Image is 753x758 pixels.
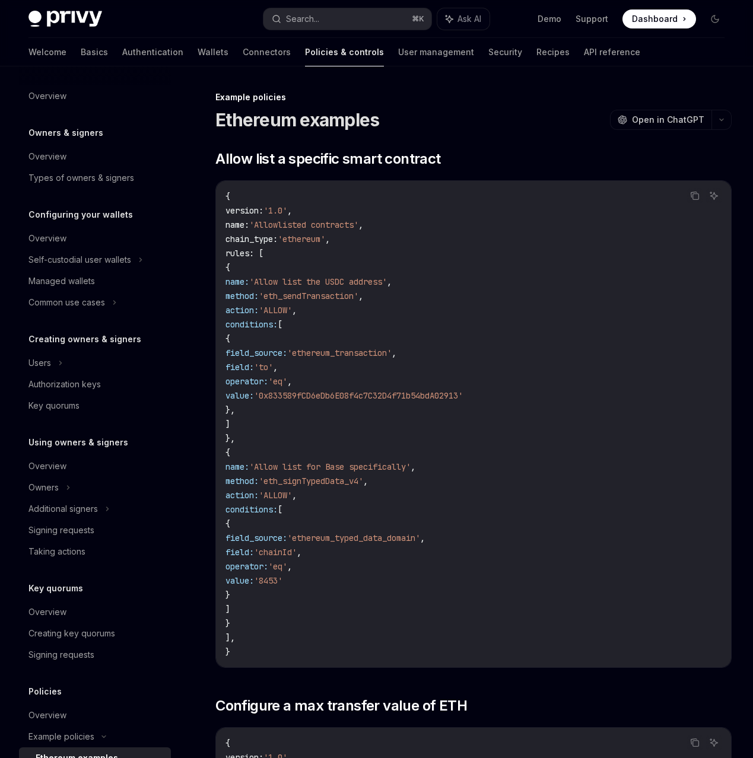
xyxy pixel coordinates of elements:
[28,332,141,346] h5: Creating owners & signers
[28,377,101,391] div: Authorization keys
[225,219,244,230] span: name
[215,109,379,130] h1: Ethereum examples
[411,461,415,472] span: ,
[249,248,263,259] span: : [
[254,390,463,401] span: '0x833589fCD6eDb6E08f4c7C32D4f71b54bdA02913'
[225,490,259,501] span: action:
[28,730,94,744] div: Example policies
[292,305,297,316] span: ,
[225,618,230,629] span: }
[387,276,392,287] span: ,
[28,253,131,267] div: Self-custodial user wallets
[259,476,363,486] span: 'eth_signTypedData_v4'
[243,38,291,66] a: Connectors
[225,348,287,358] span: field_source:
[420,533,425,543] span: ,
[225,405,235,415] span: },
[287,533,420,543] span: 'ethereum_typed_data_domain'
[706,9,725,28] button: Toggle dark mode
[706,188,722,203] button: Ask AI
[225,447,230,458] span: {
[259,291,358,301] span: 'eth_sendTransaction'
[225,604,230,614] span: ]
[297,547,301,558] span: ,
[287,561,292,572] span: ,
[28,480,59,495] div: Owners
[273,234,278,244] span: :
[254,575,282,586] span: '8453'
[225,333,230,344] span: {
[225,305,259,316] span: action:
[19,541,171,562] a: Taking actions
[215,149,440,168] span: Allow list a specific smart contract
[28,684,62,699] h5: Policies
[278,234,325,244] span: 'ethereum'
[19,167,171,189] a: Types of owners & signers
[225,561,268,572] span: operator:
[254,547,297,558] span: 'chainId'
[19,146,171,167] a: Overview
[28,126,103,140] h5: Owners & signers
[19,623,171,644] a: Creating key quorums
[687,188,703,203] button: Copy the contents from the code block
[225,433,235,444] span: },
[632,13,678,25] span: Dashboard
[225,518,230,529] span: {
[28,356,51,370] div: Users
[268,561,287,572] span: 'eq'
[225,646,230,657] span: }
[28,435,128,450] h5: Using owners & signers
[28,274,95,288] div: Managed wallets
[584,38,640,66] a: API reference
[225,533,287,543] span: field_source:
[259,305,292,316] span: 'ALLOW'
[225,590,230,600] span: }
[244,219,249,230] span: :
[225,205,259,216] span: version
[305,38,384,66] a: Policies & controls
[225,376,268,387] span: operator:
[225,234,273,244] span: chain_type
[259,490,292,501] span: 'ALLOW'
[19,395,171,416] a: Key quorums
[287,205,292,216] span: ,
[536,38,570,66] a: Recipes
[437,8,490,30] button: Ask AI
[28,149,66,164] div: Overview
[225,319,278,330] span: conditions:
[263,8,431,30] button: Search...⌘K
[687,735,703,750] button: Copy the contents from the code block
[706,735,722,750] button: Ask AI
[28,231,66,246] div: Overview
[249,219,358,230] span: 'Allowlisted contracts'
[249,461,411,472] span: 'Allow list for Base specifically'
[28,399,80,413] div: Key quorums
[273,362,278,372] span: ,
[268,376,287,387] span: 'eq'
[412,14,424,24] span: ⌘ K
[28,581,83,595] h5: Key quorums
[225,632,235,643] span: ],
[622,9,696,28] a: Dashboard
[28,544,85,559] div: Taking actions
[225,248,249,259] span: rules
[19,456,171,477] a: Overview
[225,461,249,472] span: name:
[19,228,171,249] a: Overview
[538,13,561,25] a: Demo
[632,114,704,126] span: Open in ChatGPT
[610,110,711,130] button: Open in ChatGPT
[28,295,105,310] div: Common use cases
[28,89,66,103] div: Overview
[28,523,94,537] div: Signing requests
[292,490,297,501] span: ,
[225,547,254,558] span: field:
[287,348,392,358] span: 'ethereum_transaction'
[225,362,254,372] span: field:
[198,38,228,66] a: Wallets
[28,11,102,27] img: dark logo
[278,504,282,515] span: [
[81,38,108,66] a: Basics
[249,276,387,287] span: 'Allow list the USDC address'
[28,605,66,619] div: Overview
